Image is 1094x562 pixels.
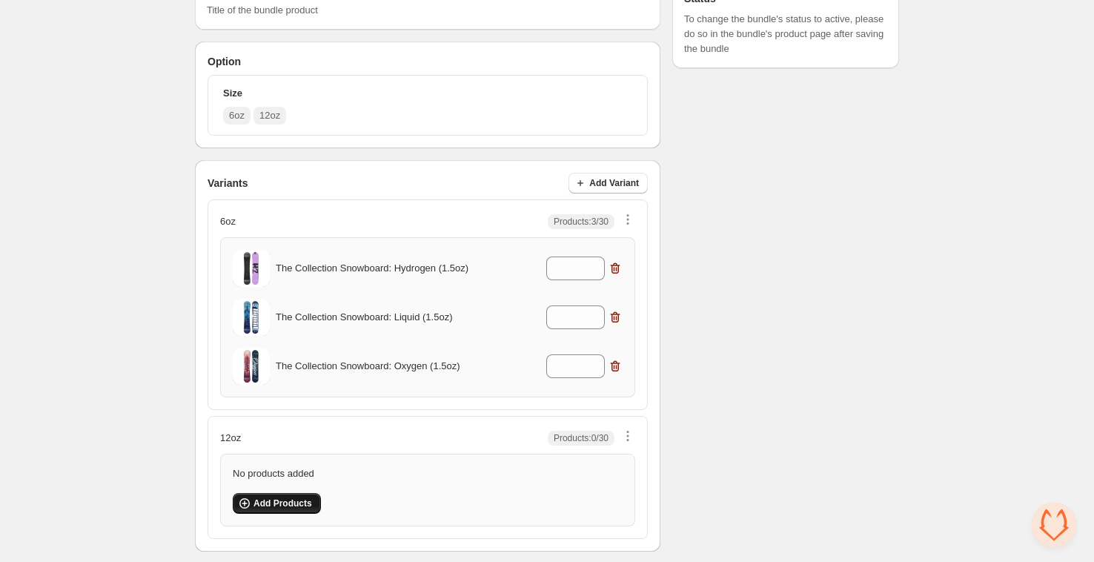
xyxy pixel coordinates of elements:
p: Size [223,86,242,101]
span: Title of the bundle product [207,4,318,16]
img: The Collection Snowboard: Liquid (1.5oz) [233,299,270,336]
p: 12oz [259,108,280,123]
img: The Collection Snowboard: Hydrogen (1.5oz) [233,250,270,287]
p: The Collection Snowboard: Hydrogen (1.5oz) [276,261,471,276]
button: Add Products [233,493,321,514]
span: Variants [208,176,248,191]
img: The Collection Snowboard: Oxygen (1.5oz) [233,348,270,385]
p: 6oz [229,108,245,123]
button: Add Variant [568,173,648,194]
span: Products: 0 /30 [554,432,609,444]
p: No products added [233,466,314,481]
span: Products: 3 /30 [554,216,609,228]
p: 6oz [220,214,236,229]
p: 12oz [220,431,241,446]
p: The Collection Snowboard: Oxygen (1.5oz) [276,359,471,374]
p: The Collection Snowboard: Liquid (1.5oz) [276,310,471,325]
span: To change the bundle's status to active, please do so in the bundle's product page after saving t... [684,12,887,56]
span: Add Variant [589,177,639,189]
button: Size6oz12oz [214,82,641,129]
span: Add Products [253,497,312,509]
span: Option [208,54,241,69]
a: Open chat [1032,503,1076,547]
